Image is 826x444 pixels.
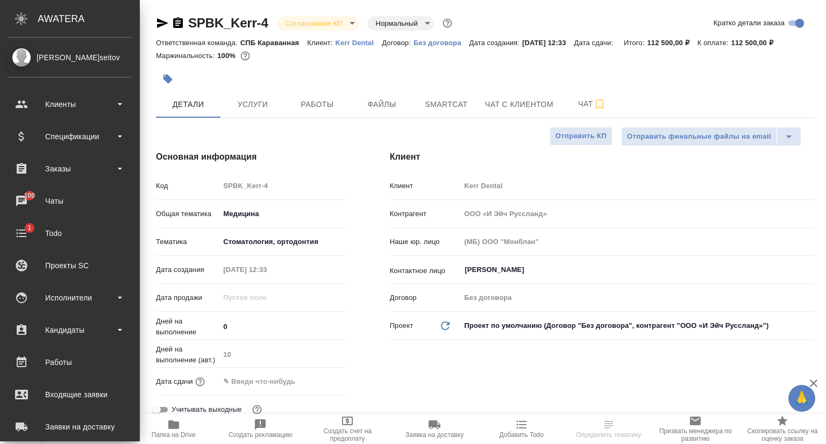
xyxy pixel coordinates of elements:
span: Чат с клиентом [485,98,553,111]
div: Заявки на доставку [8,419,132,435]
p: Kerr Dental [336,39,382,47]
button: Open [808,269,810,271]
button: Папка на Drive [130,414,217,444]
div: [PERSON_NAME]seitov [8,52,132,63]
button: Доп статусы указывают на важность/срочность заказа [440,16,454,30]
span: Услуги [227,98,279,111]
p: Итого: [624,39,647,47]
div: Согласование КП [277,16,359,31]
button: Заявка на доставку [391,414,478,444]
button: Согласование КП [282,19,346,28]
button: 0.00 RUB; [238,49,252,63]
span: Работы [291,98,343,111]
button: Создать счет на предоплату [304,414,391,444]
span: Кратко детали заказа [714,18,785,28]
div: Клиенты [8,96,132,112]
div: split button [621,127,801,146]
p: Контактное лицо [390,266,461,276]
p: Дата продажи [156,292,219,303]
p: Контрагент [390,209,461,219]
p: Наше юр. лицо [390,237,461,247]
div: Заказы [8,161,132,177]
input: ✎ Введи что-нибудь [219,319,346,334]
p: Дата сдачи: [574,39,616,47]
div: Проекты SC [8,257,132,274]
input: Пустое поле [219,262,314,277]
div: Чаты [8,193,132,209]
span: Призвать менеджера по развитию [658,427,732,442]
div: Исполнители [8,290,132,306]
p: Маржинальность: [156,52,217,60]
button: Нормальный [373,19,421,28]
a: SPBK_Kerr-4 [188,16,268,30]
p: Дата создания [156,264,219,275]
div: Кандидаты [8,322,132,338]
button: Определить тематику [565,414,652,444]
span: Добавить Todo [500,431,544,439]
p: Тематика [156,237,219,247]
p: СПБ Караванная [240,39,308,47]
span: Детали [162,98,214,111]
div: Проект по умолчанию (Договор "Без договора", контрагент "ООО «И Эйч Руссланд»") [460,317,814,335]
input: Пустое поле [460,234,814,249]
p: Без договора [414,39,469,47]
button: Скопировать ссылку на оценку заказа [739,414,826,444]
p: Общая тематика [156,209,219,219]
span: Чат [566,97,618,111]
span: Создать рекламацию [229,431,293,439]
input: Пустое поле [460,290,814,305]
span: Создать счет на предоплату [310,427,384,442]
button: Выбери, если сб и вс нужно считать рабочими днями для выполнения заказа. [250,403,264,417]
a: Заявки на доставку [3,413,137,440]
input: Пустое поле [460,178,814,194]
a: Kerr Dental [336,38,382,47]
p: Договор: [382,39,414,47]
a: Проекты SC [3,252,137,279]
a: Входящие заявки [3,381,137,408]
div: Согласование КП [367,16,434,31]
span: Файлы [356,98,408,111]
p: 100% [217,52,238,60]
span: Отправить КП [556,130,607,142]
a: Работы [3,349,137,376]
div: AWATERA [38,8,140,30]
button: Скопировать ссылку для ЯМессенджера [156,17,169,30]
span: Скопировать ссылку на оценку заказа [745,427,820,442]
span: Определить тематику [576,431,641,439]
input: Пустое поле [219,347,346,362]
p: Проект [390,320,414,331]
p: Код [156,181,219,191]
p: 112 500,00 ₽ [647,39,697,47]
span: Заявка на доставку [405,431,464,439]
span: 🙏 [793,387,811,410]
h4: Основная информация [156,151,347,163]
input: Пустое поле [219,290,314,305]
div: Спецификации [8,128,132,145]
button: Добавить тэг [156,67,180,91]
span: Учитывать выходные [172,404,242,415]
input: Пустое поле [460,206,814,221]
p: [DATE] 12:33 [522,39,574,47]
p: Клиент: [307,39,335,47]
p: Дней на выполнение [156,316,219,338]
div: Работы [8,354,132,370]
button: Добавить Todo [478,414,565,444]
button: Если добавить услуги и заполнить их объемом, то дата рассчитается автоматически [193,375,207,389]
button: 🙏 [788,385,815,412]
div: Todo [8,225,132,241]
p: Ответственная команда: [156,39,240,47]
p: Дата создания: [469,39,522,47]
a: 100Чаты [3,188,137,214]
span: 100 [18,190,42,201]
button: Создать рекламацию [217,414,304,444]
div: Медицина [219,205,346,223]
span: Отправить финальные файлы на email [627,131,771,143]
p: Договор [390,292,461,303]
p: Клиент [390,181,461,191]
a: Без договора [414,38,469,47]
span: 1 [21,223,38,233]
p: Дней на выполнение (авт.) [156,344,219,366]
p: К оплате: [697,39,731,47]
button: Призвать менеджера по развитию [652,414,739,444]
div: Стоматология, ортодонтия [219,233,346,251]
